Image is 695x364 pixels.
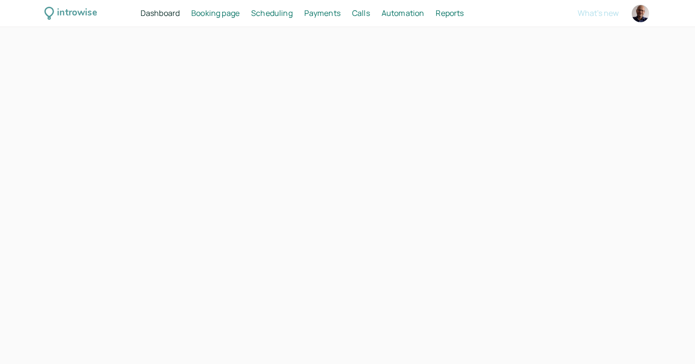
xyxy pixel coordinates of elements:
[251,7,293,20] a: Scheduling
[578,9,619,17] button: What's new
[382,8,425,18] span: Automation
[191,7,240,20] a: Booking page
[304,8,340,18] span: Payments
[436,8,464,18] span: Reports
[141,7,180,20] a: Dashboard
[352,7,370,20] a: Calls
[352,8,370,18] span: Calls
[578,8,619,18] span: What's new
[382,7,425,20] a: Automation
[630,3,651,24] a: Account
[57,6,97,21] div: introwise
[141,8,180,18] span: Dashboard
[191,8,240,18] span: Booking page
[44,6,97,21] a: introwise
[251,8,293,18] span: Scheduling
[436,7,464,20] a: Reports
[304,7,340,20] a: Payments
